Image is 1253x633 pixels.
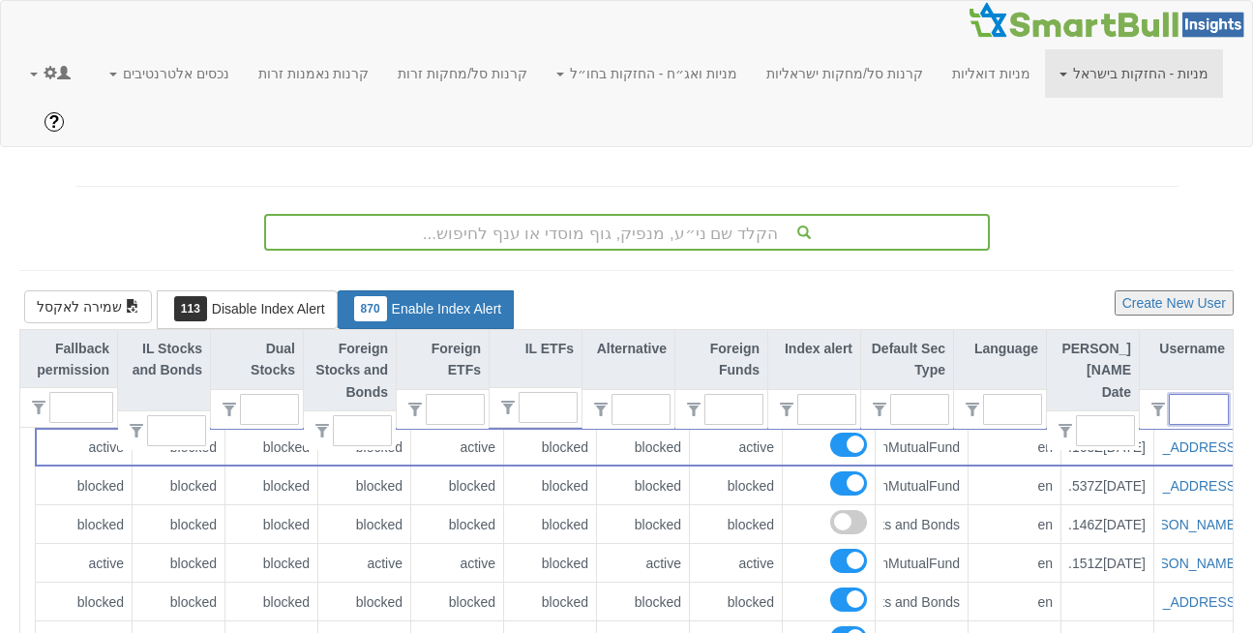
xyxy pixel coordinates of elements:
[976,592,1053,612] div: en
[976,437,1053,457] div: en
[20,330,117,410] div: Fallback permission
[883,437,960,457] div: foreignMutualFund
[118,330,210,410] div: IL Stocks and Bonds
[157,290,338,329] button: Disable Index Alert113
[419,437,495,457] div: active
[419,515,495,534] div: blocked
[883,476,960,496] div: foreignMutualFund
[605,554,681,573] div: active
[512,592,588,612] div: blocked
[675,330,767,389] div: Foreign Funds
[44,476,124,496] div: blocked
[768,330,860,389] div: Index alert
[419,592,495,612] div: blocked
[605,515,681,534] div: blocked
[1115,295,1234,311] a: Create New User
[512,554,588,573] div: blocked
[1140,330,1233,389] div: Username
[211,330,303,389] div: Dual Stocks
[1069,476,1146,496] div: [DATE]T13:06:47.537Z
[605,476,681,496] div: blocked
[174,296,207,321] span: 113
[883,592,960,612] div: IL Stocks and Bonds
[490,330,582,367] div: IL ETFs
[976,515,1053,534] div: en
[954,330,1046,389] div: Language
[397,330,489,389] div: Foreign ETFs
[938,49,1045,98] a: מניות דואליות
[233,437,310,457] div: blocked
[419,554,495,573] div: active
[883,554,960,573] div: foreignMutualFund
[95,49,244,98] a: נכסים אלטרנטיבים
[140,554,217,573] div: blocked
[44,554,124,573] div: active
[233,592,310,612] div: blocked
[24,290,152,323] button: שמירה לאקסל
[140,515,217,534] div: blocked
[266,216,988,249] div: הקלד שם ני״ע, מנפיק, גוף מוסדי או ענף לחיפוש...
[30,98,78,146] a: ?
[140,592,217,612] div: blocked
[512,515,588,534] div: blocked
[383,49,542,98] a: קרנות סל/מחקות זרות
[326,554,403,573] div: active
[883,515,960,534] div: IL Stocks and Bonds
[44,515,124,534] div: blocked
[605,437,681,457] div: blocked
[326,476,403,496] div: blocked
[354,296,387,321] span: 870
[698,554,774,573] div: active
[1045,49,1223,98] a: מניות - החזקות בישראל
[304,330,396,410] div: Foreign Stocks and Bonds
[582,330,674,389] div: Alternative
[44,592,124,612] div: blocked
[976,554,1053,573] div: en
[49,112,60,132] span: ?
[968,1,1252,40] img: Smartbull
[233,554,310,573] div: blocked
[326,592,403,612] div: blocked
[1069,554,1146,573] div: [DATE]T14:02:37.151Z
[698,476,774,496] div: blocked
[244,49,384,98] a: קרנות נאמנות זרות
[44,437,124,457] div: active
[542,49,752,98] a: מניות ואג״ח - החזקות בחו״ל
[861,330,953,389] div: Default Sec Type
[326,515,403,534] div: blocked
[233,515,310,534] div: blocked
[419,476,495,496] div: blocked
[1069,515,1146,534] div: [DATE]T11:39:19.146Z
[1047,330,1139,410] div: [PERSON_NAME] Date
[605,592,681,612] div: blocked
[698,592,774,612] div: blocked
[512,476,588,496] div: blocked
[698,515,774,534] div: blocked
[698,437,774,457] div: active
[233,476,310,496] div: blocked
[512,437,588,457] div: blocked
[337,290,515,329] button: Enable Index Alert870
[140,476,217,496] div: blocked
[976,476,1053,496] div: en
[752,49,938,98] a: קרנות סל/מחקות ישראליות
[1115,290,1234,316] button: Create New User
